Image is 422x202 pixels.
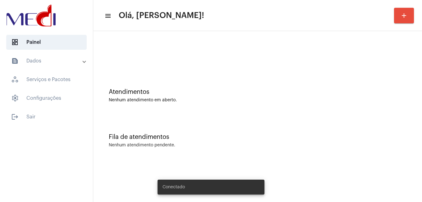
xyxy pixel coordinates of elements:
mat-icon: sidenav icon [11,113,19,121]
span: Configurações [6,91,87,106]
span: Conectado [163,184,185,190]
mat-expansion-panel-header: sidenav iconDados [4,53,93,68]
span: Olá, [PERSON_NAME]! [119,11,204,21]
span: Sair [6,109,87,124]
span: sidenav icon [11,94,19,102]
img: d3a1b5fa-500b-b90f-5a1c-719c20e9830b.png [5,3,57,28]
span: sidenav icon [11,39,19,46]
mat-icon: add [400,12,408,19]
mat-icon: sidenav icon [11,57,19,65]
span: sidenav icon [11,76,19,83]
div: Nenhum atendimento pendente. [109,143,175,148]
div: Fila de atendimentos [109,134,406,140]
span: Painel [6,35,87,50]
div: Atendimentos [109,89,406,95]
mat-icon: sidenav icon [104,12,111,20]
span: Serviços e Pacotes [6,72,87,87]
mat-panel-title: Dados [11,57,83,65]
div: Nenhum atendimento em aberto. [109,98,406,103]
